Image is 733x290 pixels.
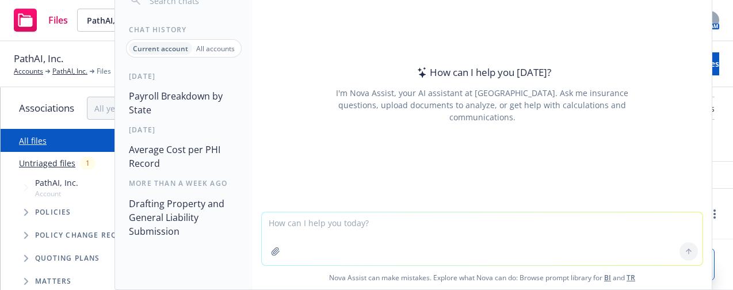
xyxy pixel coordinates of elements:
[19,157,75,169] a: Untriaged files
[627,273,635,283] a: TR
[19,101,74,116] span: Associations
[48,16,68,25] span: Files
[257,266,707,289] span: Nova Assist can make mistakes. Explore what Nova can do: Browse prompt library for and
[320,87,644,123] div: I'm Nova Assist, your AI assistant at [GEOGRAPHIC_DATA]. Ask me insurance questions, upload docum...
[115,178,253,188] div: More than a week ago
[19,135,47,146] a: All files
[35,255,100,262] span: Quoting plans
[14,51,63,66] span: PathAI, Inc.
[124,193,243,242] button: Drafting Property and General Liability Submission
[708,207,721,221] a: more
[124,139,243,174] button: Average Cost per PHI Record
[77,9,221,32] button: PathAI, Inc.
[87,14,186,26] span: PathAI, Inc.
[35,209,71,216] span: Policies
[14,66,43,77] a: Accounts
[604,273,611,283] a: BI
[115,25,253,35] div: Chat History
[115,125,253,135] div: [DATE]
[80,157,96,170] div: 1
[97,66,111,77] span: Files
[9,4,72,36] a: Files
[414,65,551,80] div: How can I help you [DATE]?
[35,189,78,199] span: Account
[35,232,142,239] span: Policy change requests
[124,86,243,120] button: Payroll Breakdown by State
[35,177,78,189] span: PathAI, Inc.
[133,44,188,54] p: Current account
[52,66,87,77] a: PathAI, Inc.
[35,278,71,285] span: Matters
[196,44,235,54] p: All accounts
[115,71,253,81] div: [DATE]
